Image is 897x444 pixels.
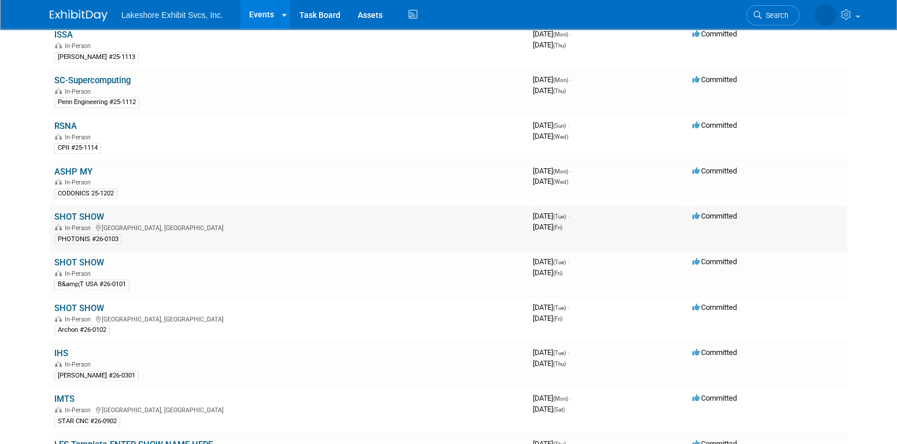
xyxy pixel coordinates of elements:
[533,166,572,175] span: [DATE]
[533,359,566,368] span: [DATE]
[553,213,566,220] span: (Tue)
[553,168,568,175] span: (Mon)
[54,405,524,414] div: [GEOGRAPHIC_DATA], [GEOGRAPHIC_DATA]
[553,270,562,276] span: (Fri)
[55,406,62,412] img: In-Person Event
[533,268,562,277] span: [DATE]
[533,223,562,231] span: [DATE]
[570,75,572,84] span: -
[54,325,110,335] div: Archon #26-0102
[553,123,566,129] span: (Sun)
[533,394,572,402] span: [DATE]
[692,166,737,175] span: Committed
[54,75,131,86] a: SC-Supercomputing
[54,394,75,404] a: IMTS
[533,121,569,129] span: [DATE]
[533,75,572,84] span: [DATE]
[54,166,92,177] a: ASHP MY
[553,350,566,356] span: (Tue)
[553,31,568,38] span: (Mon)
[746,5,799,25] a: Search
[54,257,104,268] a: SHOT SHOW
[54,143,101,153] div: CPII #25-1114
[54,97,139,108] div: Penn Engineering #25-1112
[65,270,94,277] span: In-Person
[533,314,562,323] span: [DATE]
[533,29,572,38] span: [DATE]
[553,406,565,413] span: (Sat)
[55,134,62,139] img: In-Person Event
[65,316,94,323] span: In-Person
[553,316,562,322] span: (Fri)
[54,234,122,245] div: PHOTONIS #26-0103
[570,29,572,38] span: -
[692,121,737,129] span: Committed
[54,29,73,40] a: ISSA
[533,257,569,266] span: [DATE]
[54,212,104,222] a: SHOT SHOW
[533,348,569,357] span: [DATE]
[54,121,77,131] a: RSNA
[54,314,524,323] div: [GEOGRAPHIC_DATA], [GEOGRAPHIC_DATA]
[55,361,62,367] img: In-Person Event
[54,279,129,290] div: B&amp;T USA #26-0101
[65,88,94,95] span: In-Person
[692,75,737,84] span: Committed
[55,179,62,184] img: In-Person Event
[553,88,566,94] span: (Thu)
[533,405,565,413] span: [DATE]
[54,416,120,427] div: STAR CNC #26-0902
[54,348,68,358] a: IHS
[692,257,737,266] span: Committed
[55,316,62,321] img: In-Person Event
[814,4,836,26] img: MICHELLE MOYA
[553,134,568,140] span: (Wed)
[50,10,108,21] img: ExhibitDay
[692,29,737,38] span: Committed
[65,134,94,141] span: In-Person
[54,371,139,381] div: [PERSON_NAME] #26-0301
[568,212,569,220] span: -
[55,88,62,94] img: In-Person Event
[55,42,62,48] img: In-Person Event
[692,394,737,402] span: Committed
[54,188,117,199] div: CODONICS 25-1202
[121,10,223,20] span: Lakeshore Exhibit Svcs, Inc.
[568,257,569,266] span: -
[533,177,568,186] span: [DATE]
[762,11,788,20] span: Search
[570,394,572,402] span: -
[553,395,568,402] span: (Mon)
[692,212,737,220] span: Committed
[553,42,566,49] span: (Thu)
[568,121,569,129] span: -
[54,223,524,232] div: [GEOGRAPHIC_DATA], [GEOGRAPHIC_DATA]
[65,42,94,50] span: In-Person
[553,361,566,367] span: (Thu)
[65,224,94,232] span: In-Person
[553,224,562,231] span: (Fri)
[533,132,568,140] span: [DATE]
[553,305,566,311] span: (Tue)
[54,303,104,313] a: SHOT SHOW
[65,406,94,414] span: In-Person
[553,259,566,265] span: (Tue)
[533,212,569,220] span: [DATE]
[55,270,62,276] img: In-Person Event
[692,348,737,357] span: Committed
[692,303,737,312] span: Committed
[533,40,566,49] span: [DATE]
[54,52,139,62] div: [PERSON_NAME] #25-1113
[570,166,572,175] span: -
[533,303,569,312] span: [DATE]
[65,361,94,368] span: In-Person
[55,224,62,230] img: In-Person Event
[553,179,568,185] span: (Wed)
[568,348,569,357] span: -
[568,303,569,312] span: -
[533,86,566,95] span: [DATE]
[553,77,568,83] span: (Mon)
[65,179,94,186] span: In-Person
